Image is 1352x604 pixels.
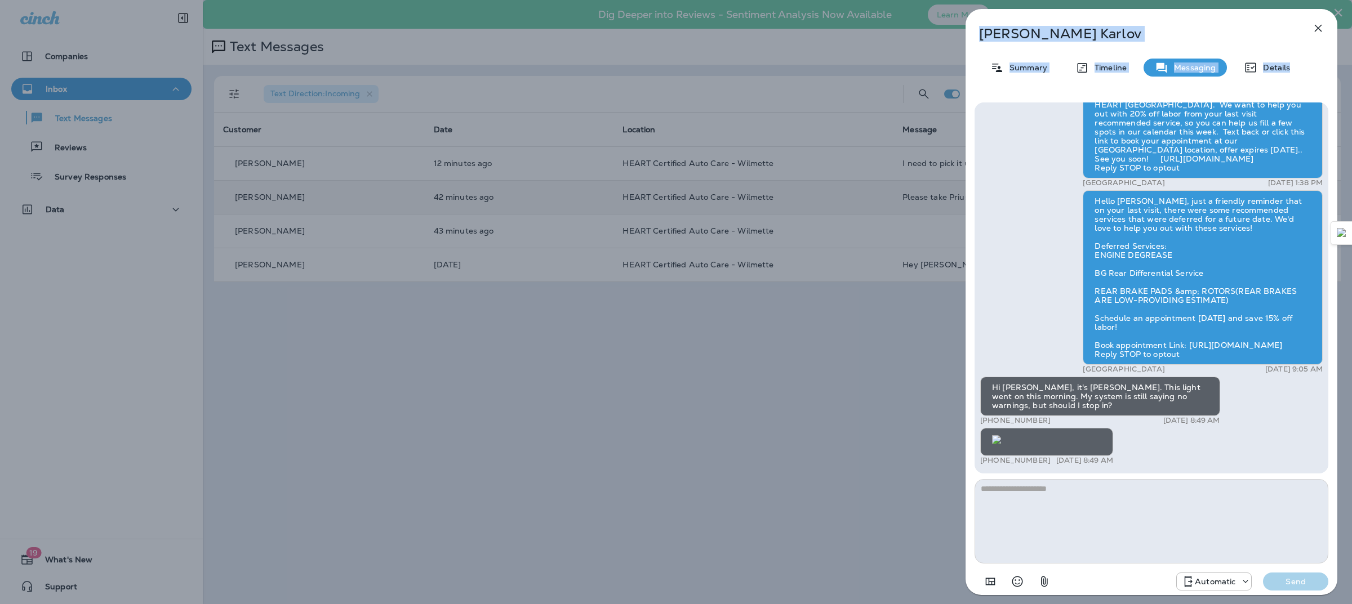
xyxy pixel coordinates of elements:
div: Hi [PERSON_NAME], this is [PERSON_NAME] from HEART [GEOGRAPHIC_DATA]. We want to help you out wit... [1083,85,1323,178]
p: [PHONE_NUMBER] [980,416,1051,425]
p: Summary [1004,63,1047,72]
p: Details [1257,63,1290,72]
p: [GEOGRAPHIC_DATA] [1083,178,1164,187]
div: Hi [PERSON_NAME], it's [PERSON_NAME]. This light went on this morning. My system is still saying ... [980,377,1220,416]
p: [DATE] 9:05 AM [1265,365,1323,374]
p: [DATE] 1:38 PM [1268,178,1323,187]
img: Detect Auto [1337,228,1347,238]
p: [PERSON_NAME] Karlov [979,26,1287,42]
button: Select an emoji [1006,570,1029,593]
p: [DATE] 8:49 AM [1163,416,1220,425]
p: Messaging [1168,63,1216,72]
button: Add in a premade template [979,570,1002,593]
p: [DATE] 8:49 AM [1056,456,1113,465]
div: Hello [PERSON_NAME], just a friendly reminder that on your last visit, there were some recommende... [1083,190,1323,365]
img: twilio-download [992,435,1001,444]
p: Timeline [1089,63,1127,72]
p: Automatic [1195,577,1235,586]
p: [PHONE_NUMBER] [980,456,1051,465]
p: [GEOGRAPHIC_DATA] [1083,365,1164,374]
